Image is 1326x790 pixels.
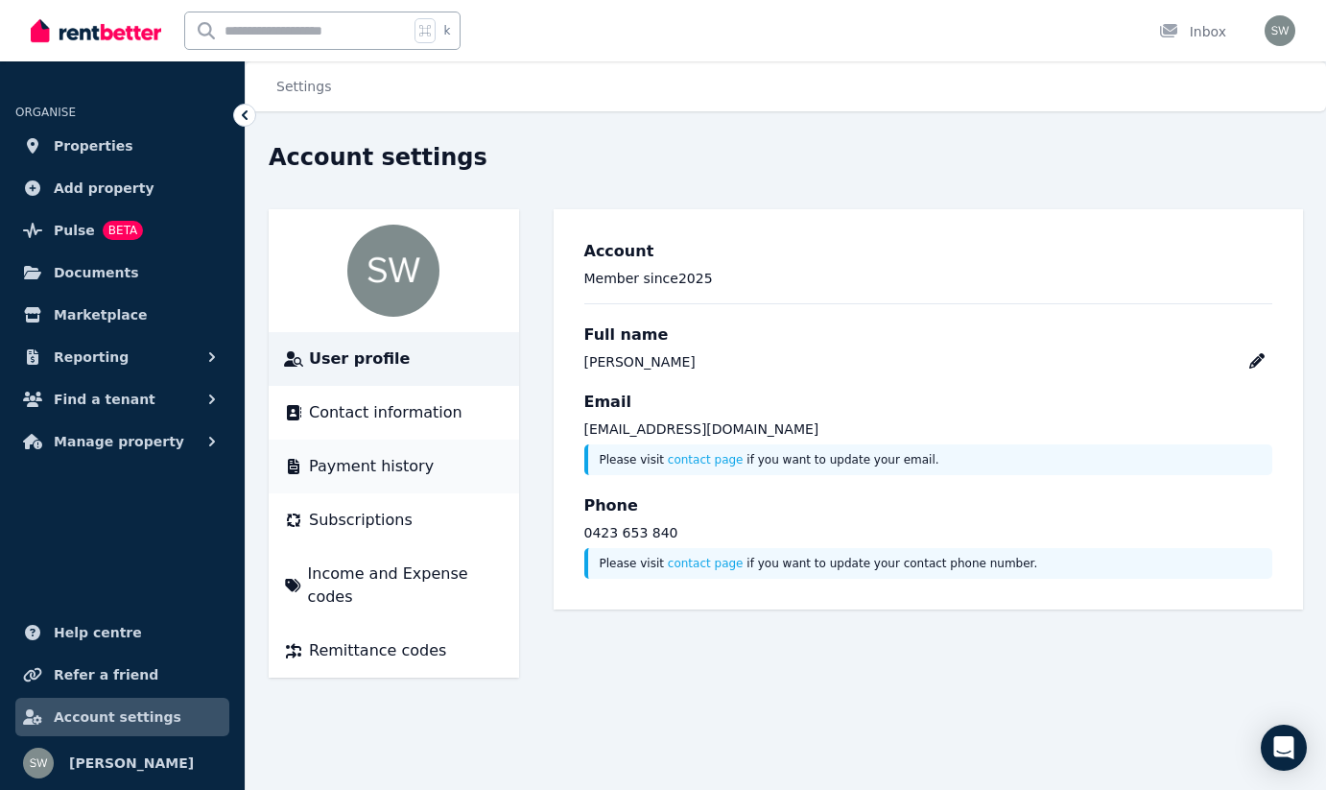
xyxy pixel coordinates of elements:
div: [PERSON_NAME] [584,352,696,371]
span: Reporting [54,346,129,369]
div: Inbox [1159,22,1226,41]
span: Subscriptions [309,509,413,532]
a: contact page [668,557,744,570]
a: Remittance codes [284,639,504,662]
span: User profile [309,347,410,371]
span: Help centre [54,621,142,644]
span: [PERSON_NAME] [69,752,194,775]
span: Properties [54,134,133,157]
button: Reporting [15,338,229,376]
p: Please visit if you want to update your email. [600,452,1262,467]
a: Contact information [284,401,504,424]
a: PulseBETA [15,211,229,250]
div: Open Intercom Messenger [1261,725,1307,771]
p: [EMAIL_ADDRESS][DOMAIN_NAME] [584,419,1273,439]
a: Settings [276,79,331,94]
h3: Full name [584,323,1273,347]
a: Properties [15,127,229,165]
a: Subscriptions [284,509,504,532]
h1: Account settings [269,142,487,173]
p: Please visit if you want to update your contact phone number. [600,556,1262,571]
span: Documents [54,261,139,284]
span: Find a tenant [54,388,155,411]
span: Refer a friend [54,663,158,686]
span: Marketplace [54,303,147,326]
a: Add property [15,169,229,207]
a: Documents [15,253,229,292]
button: Find a tenant [15,380,229,419]
img: Shuyu Wang [1265,15,1295,46]
span: Add property [54,177,154,200]
h3: Account [584,240,1273,263]
span: Remittance codes [309,639,446,662]
h3: Email [584,391,1273,414]
a: User profile [284,347,504,371]
span: k [443,23,450,38]
span: ORGANISE [15,106,76,119]
span: Account settings [54,706,181,729]
p: 0423 653 840 [584,523,1273,542]
span: Manage property [54,430,184,453]
span: Contact information [309,401,462,424]
a: Income and Expense codes [284,563,504,609]
span: Payment history [309,455,434,478]
nav: Breadcrumb [246,61,354,111]
a: Refer a friend [15,656,229,694]
img: Shuyu Wang [23,748,54,778]
a: Help centre [15,613,229,652]
h3: Phone [584,494,1273,517]
a: Account settings [15,698,229,736]
a: Marketplace [15,296,229,334]
span: BETA [103,221,143,240]
span: Pulse [54,219,95,242]
p: Member since 2025 [584,269,1273,288]
button: Manage property [15,422,229,461]
span: Income and Expense codes [308,563,504,609]
a: Payment history [284,455,504,478]
img: Shuyu Wang [347,225,439,317]
img: RentBetter [31,16,161,45]
a: contact page [668,453,744,467]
